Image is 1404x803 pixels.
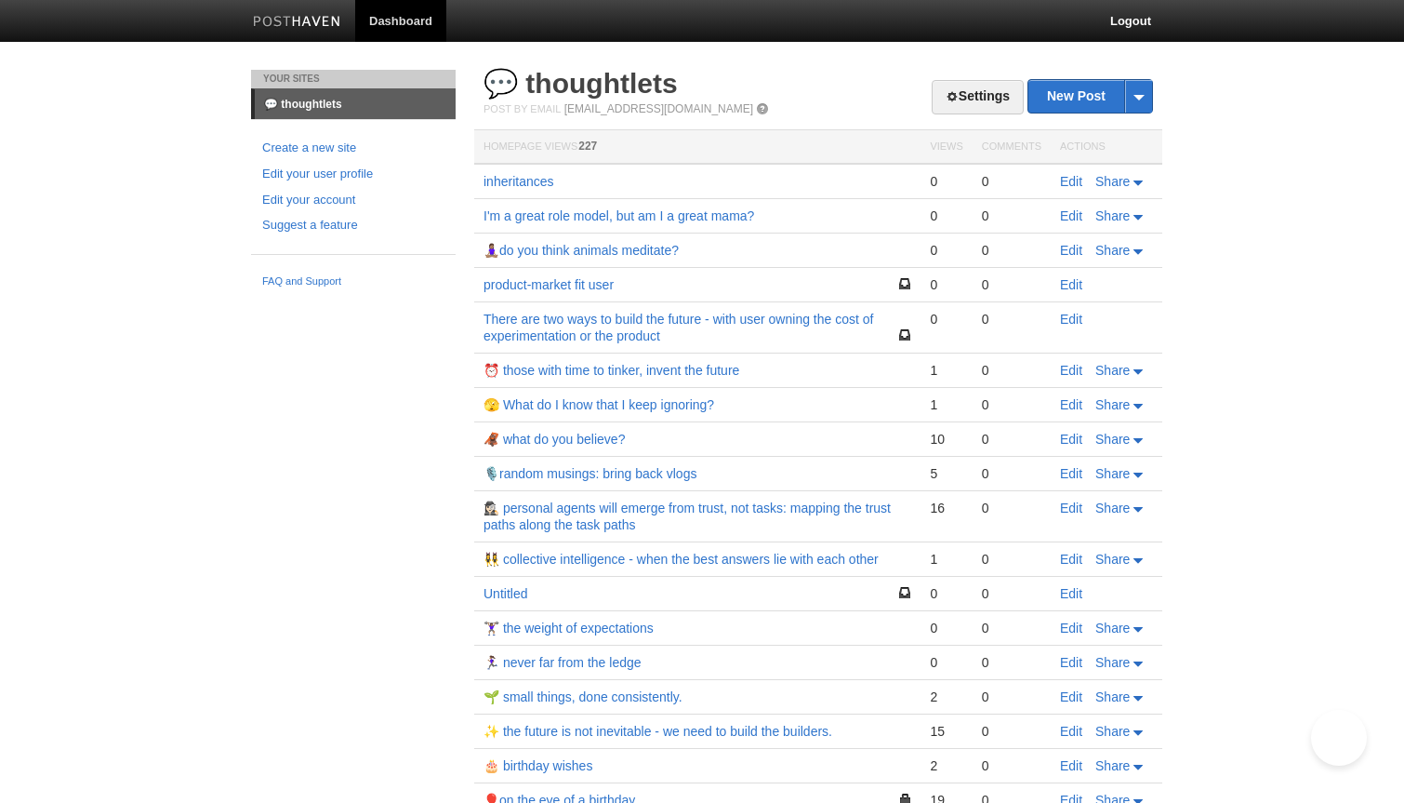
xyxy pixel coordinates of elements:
div: 0 [930,654,962,671]
a: Edit [1060,397,1082,412]
a: Edit your user profile [262,165,444,184]
a: 🌱 small things, done consistently. [483,689,682,704]
img: Posthaven-bar [253,16,341,30]
a: Edit [1060,621,1082,636]
li: Your Sites [251,70,456,88]
a: Edit [1060,758,1082,773]
th: Actions [1051,130,1162,165]
a: 🧘🏽‍♀️do you think animals meditate? [483,243,679,258]
a: Suggest a feature [262,216,444,235]
div: 0 [982,551,1041,568]
a: Untitled [483,586,527,601]
span: Share [1095,758,1130,773]
div: 1 [930,396,962,413]
span: Share [1095,552,1130,567]
div: 0 [982,431,1041,448]
a: ⏰ those with time to tinker, invent the future [483,363,739,378]
div: 0 [982,311,1041,328]
div: 0 [930,585,962,602]
a: 🎙️random musings: bring back vlogs [483,466,696,481]
a: Edit [1060,466,1082,481]
div: 0 [930,242,962,259]
span: Share [1095,208,1130,223]
div: 0 [982,654,1041,671]
div: 5 [930,465,962,482]
a: 💬 thoughtlets [483,68,678,99]
div: 0 [982,465,1041,482]
div: 0 [930,276,962,293]
span: 227 [578,140,597,153]
span: Share [1095,243,1130,258]
span: Share [1095,174,1130,189]
a: ✨ the future is not inevitable - we need to build the builders. [483,724,832,739]
div: 2 [930,689,962,705]
a: Create a new site [262,139,444,158]
div: 0 [982,173,1041,190]
a: product-market fit user [483,277,614,292]
a: I'm a great role model, but am I a great mama? [483,208,754,223]
div: 0 [930,173,962,190]
a: inheritances [483,174,554,189]
div: 0 [982,757,1041,774]
a: Edit your account [262,191,444,210]
div: 10 [930,431,962,448]
div: 0 [982,500,1041,516]
div: 0 [982,620,1041,636]
div: 16 [930,500,962,516]
a: Edit [1060,363,1082,378]
a: Edit [1060,277,1082,292]
a: 👯‍♀️ collective intelligence - when the best answers lie with each other [483,552,879,567]
div: 0 [982,396,1041,413]
a: Edit [1060,552,1082,567]
th: Views [921,130,972,165]
a: Edit [1060,312,1082,327]
div: 0 [930,311,962,328]
a: Edit [1060,586,1082,601]
a: Edit [1060,243,1082,258]
span: Share [1095,689,1130,704]
span: Share [1095,501,1130,515]
div: 0 [930,620,962,636]
div: 0 [982,207,1041,224]
a: 💬 thoughtlets [255,89,456,119]
a: 🏋🏽‍♀️ the weight of expectations [483,621,654,636]
span: Share [1095,397,1130,412]
span: Post by Email [483,103,561,114]
div: 0 [982,242,1041,259]
a: 🦧 what do you believe? [483,432,625,447]
span: Share [1095,724,1130,739]
a: 🎂 birthday wishes [483,758,592,773]
a: 🏃🏽‍♀️ never far from the ledge [483,655,642,670]
a: Settings [932,80,1024,114]
span: Share [1095,466,1130,481]
div: 0 [982,689,1041,705]
a: 🕵🏻‍♀️ personal agents will emerge from trust, not tasks: mapping the trust paths along the task p... [483,501,891,532]
a: Edit [1060,208,1082,223]
a: FAQ and Support [262,274,444,290]
a: Edit [1060,655,1082,670]
div: 1 [930,551,962,568]
span: Share [1095,621,1130,636]
div: 0 [982,276,1041,293]
a: New Post [1028,80,1152,113]
span: Share [1095,655,1130,670]
a: Edit [1060,724,1082,739]
a: Edit [1060,689,1082,704]
a: Edit [1060,174,1082,189]
a: Edit [1060,501,1082,515]
iframe: Help Scout Beacon - Open [1311,710,1367,766]
a: There are two ways to build the future - with user owning the cost of experimentation or the product [483,312,873,343]
div: 2 [930,757,962,774]
th: Homepage Views [474,130,921,165]
div: 1 [930,362,962,379]
a: [EMAIL_ADDRESS][DOMAIN_NAME] [564,102,753,115]
div: 0 [982,362,1041,379]
th: Comments [973,130,1051,165]
a: Edit [1060,432,1082,447]
div: 15 [930,723,962,740]
span: Share [1095,432,1130,447]
div: 0 [982,723,1041,740]
div: 0 [930,207,962,224]
div: 0 [982,585,1041,602]
span: Share [1095,363,1130,378]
